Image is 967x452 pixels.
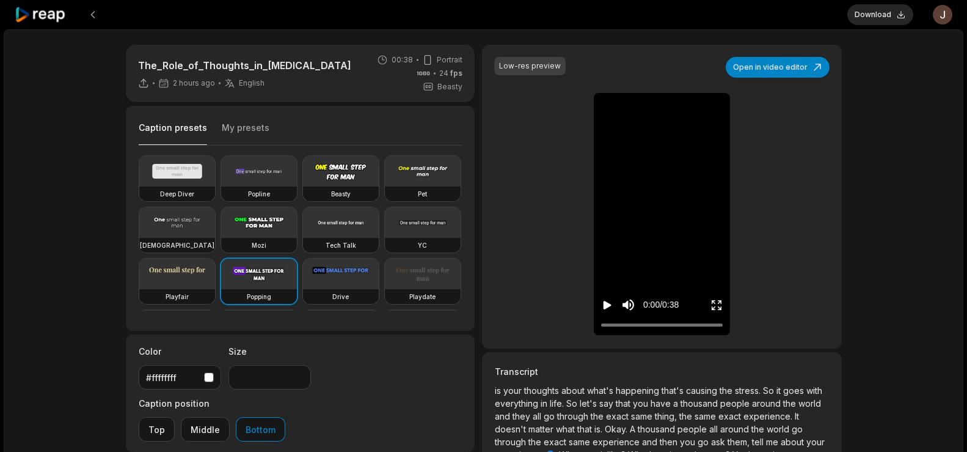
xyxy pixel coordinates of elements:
span: stress. [735,385,763,396]
button: #ffffffff [139,365,221,390]
button: Open in video editor [726,57,830,78]
span: world [767,424,792,434]
button: Download [847,4,913,25]
h3: [DEMOGRAPHIC_DATA] [140,240,214,250]
span: that [577,424,594,434]
span: world [798,398,821,409]
span: exact [606,411,631,421]
span: everything [495,398,541,409]
span: people [720,398,752,409]
span: Okay. [605,424,630,434]
p: The_Role_of_Thoughts_in_[MEDICAL_DATA] [138,58,351,73]
span: matter [528,424,556,434]
h3: Playfair [166,292,189,302]
span: that [616,398,633,409]
span: thousand [681,398,720,409]
h3: Mozi [252,240,266,250]
span: go [544,411,557,421]
span: Portrait [437,54,462,65]
h3: Deep Diver [160,189,194,199]
span: the [591,411,606,421]
span: around [720,424,751,434]
span: thoughts [524,385,561,396]
button: Mute sound [621,297,636,313]
span: let's [580,398,599,409]
span: life. [550,398,566,409]
span: tell [752,437,766,447]
h3: Drive [332,292,349,302]
span: what [556,424,577,434]
span: is. [594,424,605,434]
span: So [763,385,776,396]
span: exact [544,437,569,447]
span: all [533,411,544,421]
label: Caption position [139,397,285,410]
h3: Transcript [495,365,828,378]
div: 0:00 / 0:38 [643,298,679,311]
span: people [677,424,709,434]
span: same [631,411,655,421]
span: experience. [743,411,795,421]
span: about [781,437,806,447]
div: #ffffffff [146,371,199,384]
span: same [569,437,593,447]
h3: Popping [247,292,271,302]
span: around [752,398,783,409]
span: exact [718,411,743,421]
span: doesn't [495,424,528,434]
button: Top [139,417,175,442]
span: you [633,398,651,409]
span: the [720,385,735,396]
h3: Pet [418,189,427,199]
h3: Popline [248,189,270,199]
span: go [698,437,711,447]
span: them, [728,437,752,447]
span: Beasty [437,81,462,92]
span: A [630,424,638,434]
span: through [495,437,528,447]
span: 00:38 [392,54,413,65]
span: thing, [655,411,679,421]
span: your [806,437,825,447]
button: My presets [222,122,269,145]
span: and [495,411,513,421]
span: and [642,437,660,447]
button: Caption presets [139,122,207,146]
button: Play video [601,294,613,316]
span: ask [711,437,728,447]
span: the [751,424,767,434]
span: the [783,398,798,409]
button: Enter Fullscreen [710,294,723,316]
span: causing [686,385,720,396]
button: Bottom [236,417,285,442]
span: through [557,411,591,421]
span: with [806,385,822,396]
span: they [513,411,533,421]
span: the [679,411,695,421]
span: is [495,385,503,396]
span: go [792,424,803,434]
button: Middle [181,417,230,442]
span: it [776,385,783,396]
span: goes [783,385,806,396]
span: say [599,398,616,409]
span: happening [616,385,662,396]
span: a [673,398,681,409]
label: Color [139,345,221,358]
span: your [503,385,524,396]
span: about [561,385,587,396]
span: then [660,437,680,447]
span: 2 hours ago [173,78,215,88]
h3: Tech Talk [326,240,356,250]
h3: Beasty [331,189,351,199]
span: me [766,437,781,447]
div: Low-res preview [499,61,561,72]
span: fps [450,69,462,78]
span: It [795,411,799,421]
span: English [239,78,265,88]
h3: Playdate [409,292,436,302]
span: what's [587,385,616,396]
span: that's [662,385,686,396]
span: have [651,398,673,409]
h3: YC [418,240,427,250]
